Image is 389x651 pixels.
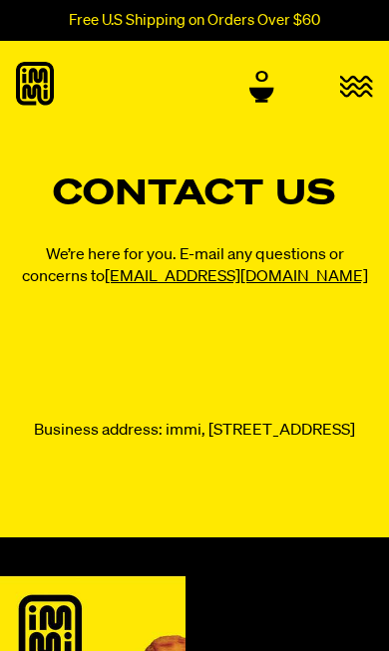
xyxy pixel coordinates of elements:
h1: Contact Us [16,177,373,212]
p: We’re here for you. E-mail any questions or concerns to [16,244,373,288]
span: 0 [255,69,268,87]
a: [EMAIL_ADDRESS][DOMAIN_NAME] [105,269,368,285]
p: Free U.S Shipping on Orders Over $60 [69,12,320,29]
p: Business address: immi, [STREET_ADDRESS] [16,420,373,442]
a: 0 [249,69,274,103]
